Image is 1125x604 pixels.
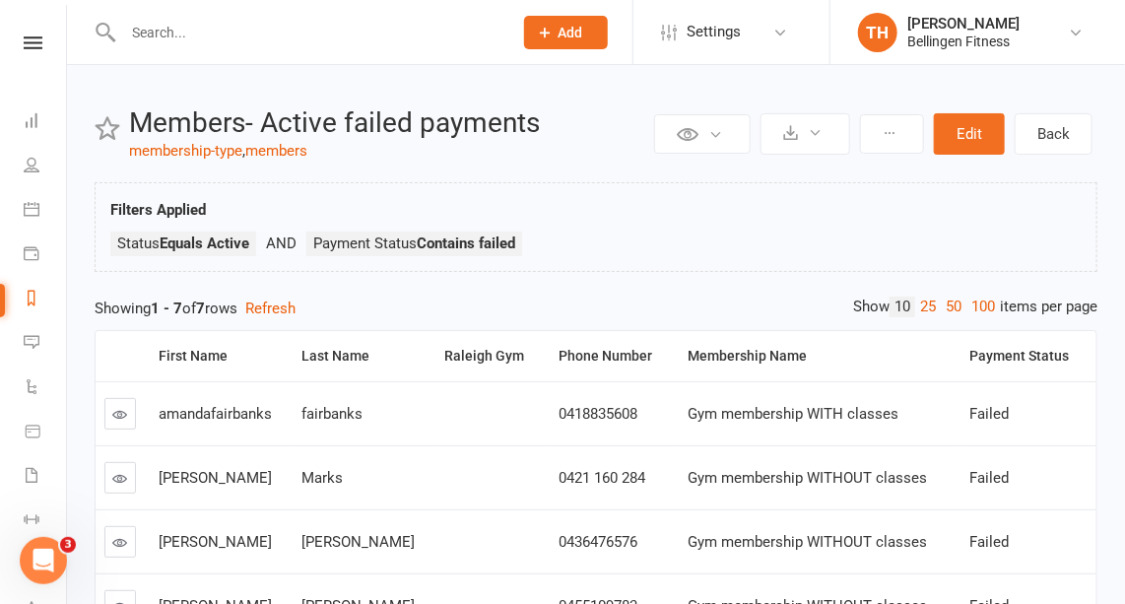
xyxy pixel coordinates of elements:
[969,349,1081,364] div: Payment Status
[687,10,741,54] span: Settings
[151,300,182,317] strong: 1 - 7
[60,537,76,553] span: 3
[301,405,363,423] span: fairbanks
[934,113,1005,155] button: Edit
[24,411,68,455] a: Product Sales
[853,297,1097,317] div: Show items per page
[524,16,608,49] button: Add
[159,349,277,364] div: First Name
[560,533,638,551] span: 0436476576
[129,108,649,139] h2: Members- Active failed payments
[110,201,206,219] strong: Filters Applied
[941,297,966,317] a: 50
[907,15,1020,33] div: [PERSON_NAME]
[445,349,535,364] div: Raleigh Gym
[966,297,1000,317] a: 100
[24,234,68,278] a: Payments
[417,235,515,252] strong: Contains failed
[969,405,1009,423] span: Failed
[301,469,343,487] span: Marks
[24,101,68,145] a: Dashboard
[159,533,272,551] span: [PERSON_NAME]
[858,13,897,52] div: TH
[24,278,68,322] a: Reports
[890,297,915,317] a: 10
[560,405,638,423] span: 0418835608
[1015,113,1092,155] a: Back
[969,533,1009,551] span: Failed
[560,349,664,364] div: Phone Number
[560,469,646,487] span: 0421 160 284
[117,19,498,46] input: Search...
[969,469,1009,487] span: Failed
[245,297,296,320] button: Refresh
[242,142,245,160] span: ,
[313,235,515,252] span: Payment Status
[159,405,272,423] span: amandafairbanks
[301,533,415,551] span: [PERSON_NAME]
[245,142,307,160] a: members
[689,469,928,487] span: Gym membership WITHOUT classes
[24,145,68,189] a: People
[915,297,941,317] a: 25
[160,235,249,252] strong: Equals Active
[129,142,242,160] a: membership-type
[159,469,272,487] span: [PERSON_NAME]
[689,405,899,423] span: Gym membership WITH classes
[196,300,205,317] strong: 7
[117,235,249,252] span: Status
[689,349,945,364] div: Membership Name
[689,533,928,551] span: Gym membership WITHOUT classes
[24,189,68,234] a: Calendar
[907,33,1020,50] div: Bellingen Fitness
[559,25,583,40] span: Add
[301,349,420,364] div: Last Name
[20,537,67,584] iframe: Intercom live chat
[95,297,1097,320] div: Showing of rows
